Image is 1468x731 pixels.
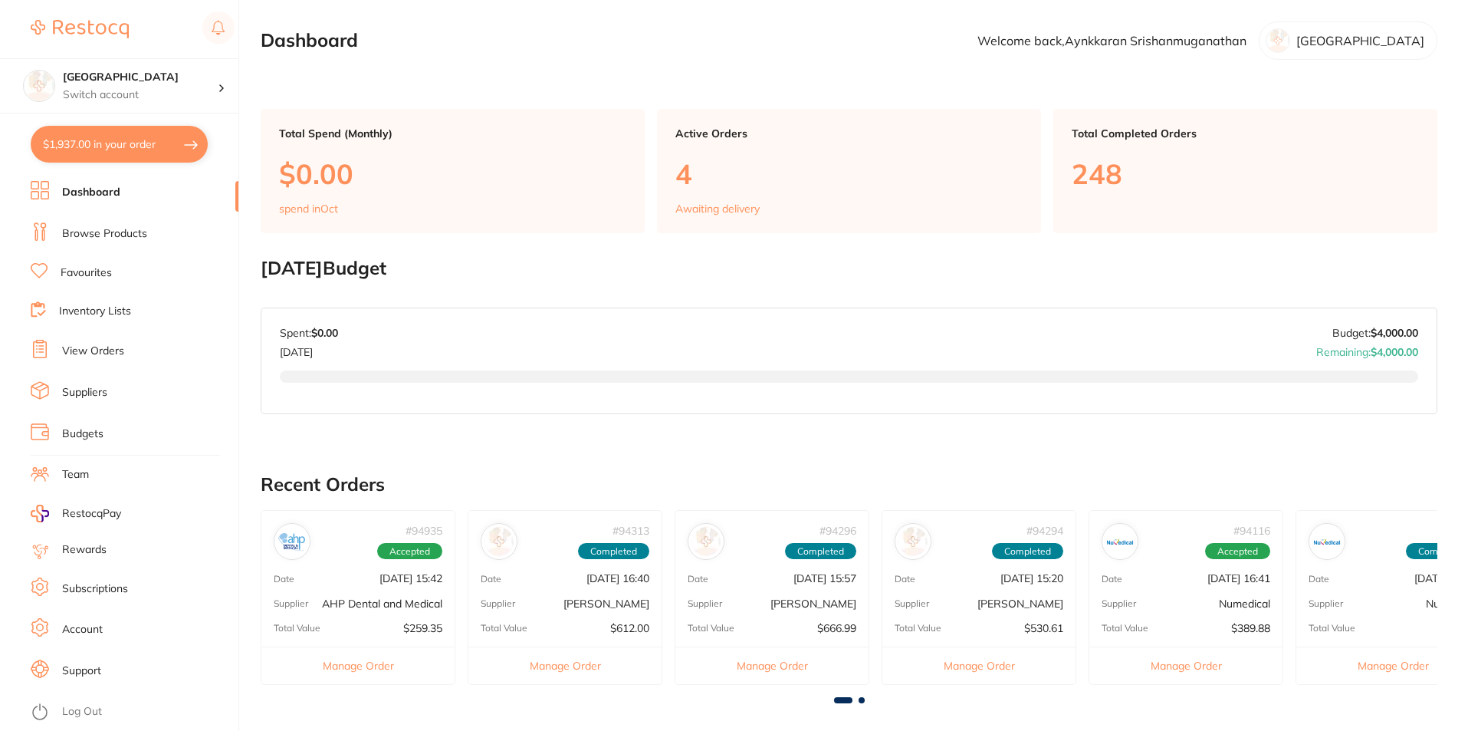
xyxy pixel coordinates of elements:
[1026,525,1063,537] p: # 94294
[675,647,869,684] button: Manage Order
[279,158,626,189] p: $0.00
[675,203,760,215] p: Awaiting delivery
[31,20,129,38] img: Restocq Logo
[1072,127,1419,140] p: Total Completed Orders
[898,527,928,556] img: Adam Dental
[785,543,856,560] span: Completed
[261,109,645,233] a: Total Spend (Monthly)$0.00spend inOct
[895,574,915,584] p: Date
[31,12,129,47] a: Restocq Logo
[1089,647,1282,684] button: Manage Order
[1205,543,1270,560] span: Accepted
[819,525,856,537] p: # 94296
[274,598,308,609] p: Supplier
[1207,572,1270,584] p: [DATE] 16:41
[62,622,103,637] a: Account
[279,203,338,215] p: spend in Oct
[280,327,338,339] p: Spent:
[279,127,626,140] p: Total Spend (Monthly)
[468,647,662,684] button: Manage Order
[895,623,941,634] p: Total Value
[1102,623,1148,634] p: Total Value
[62,542,107,558] a: Rewards
[280,340,338,358] p: [DATE]
[657,109,1041,233] a: Active Orders4Awaiting delivery
[274,574,294,584] p: Date
[1000,572,1063,584] p: [DATE] 15:20
[977,34,1246,48] p: Welcome back, Aynkkaran Srishanmuganathan
[688,623,734,634] p: Total Value
[61,265,112,281] a: Favourites
[31,505,121,522] a: RestocqPay
[31,126,208,163] button: $1,937.00 in your order
[793,572,856,584] p: [DATE] 15:57
[1219,598,1270,610] p: Numedical
[1024,622,1063,634] p: $530.61
[403,622,442,634] p: $259.35
[675,127,1023,140] p: Active Orders
[1309,623,1355,634] p: Total Value
[691,527,721,556] img: Henry Schein Halas
[688,598,722,609] p: Supplier
[377,543,442,560] span: Accepted
[484,527,514,556] img: Adam Dental
[322,598,442,610] p: AHP Dental and Medical
[481,598,515,609] p: Supplier
[481,574,501,584] p: Date
[578,543,649,560] span: Completed
[612,525,649,537] p: # 94313
[1102,598,1136,609] p: Supplier
[895,598,929,609] p: Supplier
[1309,598,1343,609] p: Supplier
[1371,345,1418,359] strong: $4,000.00
[379,572,442,584] p: [DATE] 15:42
[675,158,1023,189] p: 4
[481,623,527,634] p: Total Value
[1309,574,1329,584] p: Date
[882,647,1076,684] button: Manage Order
[62,226,147,242] a: Browse Products
[770,598,856,610] p: [PERSON_NAME]
[261,30,358,51] h2: Dashboard
[311,326,338,340] strong: $0.00
[62,506,121,522] span: RestocqPay
[62,467,89,482] a: Team
[586,572,649,584] p: [DATE] 16:40
[278,527,307,556] img: AHP Dental and Medical
[1312,527,1342,556] img: Numedical
[62,344,124,359] a: View Orders
[59,304,131,319] a: Inventory Lists
[817,622,856,634] p: $666.99
[1231,622,1270,634] p: $389.88
[610,622,649,634] p: $612.00
[688,574,708,584] p: Date
[261,258,1437,279] h2: [DATE] Budget
[977,598,1063,610] p: [PERSON_NAME]
[62,581,128,597] a: Subscriptions
[63,70,218,85] h4: Lakes Boulevard Dental
[63,87,218,103] p: Switch account
[274,623,320,634] p: Total Value
[1332,327,1418,339] p: Budget:
[1105,527,1135,556] img: Numedical
[261,647,455,684] button: Manage Order
[1371,326,1418,340] strong: $4,000.00
[62,185,120,200] a: Dashboard
[1102,574,1122,584] p: Date
[31,505,49,522] img: RestocqPay
[992,543,1063,560] span: Completed
[1233,525,1270,537] p: # 94116
[406,525,442,537] p: # 94935
[563,598,649,610] p: [PERSON_NAME]
[62,663,101,679] a: Support
[1316,340,1418,358] p: Remaining:
[62,385,107,400] a: Suppliers
[261,474,1437,496] h2: Recent Orders
[1296,34,1424,48] p: [GEOGRAPHIC_DATA]
[24,71,54,101] img: Lakes Boulevard Dental
[31,700,234,725] button: Log Out
[1053,109,1437,233] a: Total Completed Orders248
[62,704,102,719] a: Log Out
[1072,158,1419,189] p: 248
[62,426,103,442] a: Budgets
